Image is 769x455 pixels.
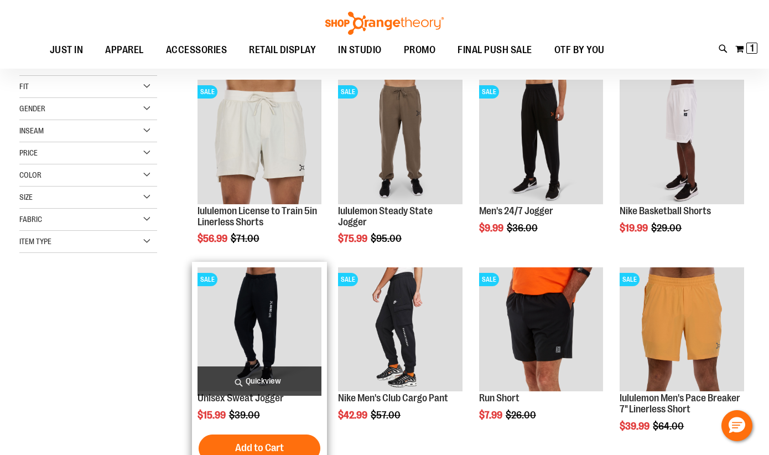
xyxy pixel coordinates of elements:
[50,38,84,63] span: JUST IN
[507,223,539,234] span: $36.00
[229,410,262,421] span: $39.00
[198,392,284,404] a: Unisex Sweat Jogger
[479,80,603,204] img: Product image for 24/7 Jogger
[479,85,499,99] span: SALE
[479,392,519,404] a: Run Short
[479,223,505,234] span: $9.99
[327,38,393,63] a: IN STUDIO
[238,38,327,63] a: RETAIL DISPLAY
[231,233,261,244] span: $71.00
[198,80,321,204] img: lululemon License to Train 5in Linerless Shorts
[479,267,603,393] a: Product image for Run ShortSALE
[620,205,711,216] a: Nike Basketball Shorts
[474,74,609,261] div: product
[614,74,749,261] div: product
[338,38,382,63] span: IN STUDIO
[338,80,462,205] a: lululemon Steady State JoggerSALE
[19,193,33,201] span: Size
[338,85,358,99] span: SALE
[620,267,744,393] a: Product image for lululemon Pace Breaker Short 7in LinerlessSALE
[39,38,95,63] a: JUST IN
[479,410,504,421] span: $7.99
[324,12,445,35] img: Shop Orangetheory
[19,82,29,91] span: Fit
[479,205,553,216] a: Men's 24/7 Jogger
[338,273,358,286] span: SALE
[198,410,227,421] span: $15.99
[249,38,316,63] span: RETAIL DISPLAY
[198,267,321,393] a: Product image for Unisex Sweat JoggerSALE
[198,205,317,228] a: lululemon License to Train 5in Linerless Shorts
[479,80,603,205] a: Product image for 24/7 JoggerSALE
[653,421,685,432] span: $64.00
[198,366,321,396] a: Quickview
[338,410,369,421] span: $42.99
[192,74,327,272] div: product
[19,215,42,224] span: Fabric
[543,38,616,63] a: OTF BY YOU
[393,38,447,63] a: PROMO
[235,442,284,454] span: Add to Cart
[198,85,217,99] span: SALE
[198,80,321,205] a: lululemon License to Train 5in Linerless ShortsSALE
[750,43,754,54] span: 1
[554,38,605,63] span: OTF BY YOU
[94,38,155,63] a: APPAREL
[338,392,448,404] a: Nike Men's Club Cargo Pant
[338,233,369,244] span: $75.99
[479,273,499,286] span: SALE
[371,410,402,421] span: $57.00
[332,74,467,272] div: product
[620,273,640,286] span: SALE
[198,267,321,391] img: Product image for Unisex Sweat Jogger
[19,126,44,135] span: Inseam
[105,38,144,63] span: APPAREL
[620,267,744,391] img: Product image for lululemon Pace Breaker Short 7in Linerless
[620,392,740,415] a: lululemon Men's Pace Breaker 7" Linerless Short
[19,148,38,157] span: Price
[651,223,683,234] span: $29.00
[155,38,238,63] a: ACCESSORIES
[19,170,41,179] span: Color
[338,205,433,228] a: lululemon Steady State Jogger
[620,80,744,205] a: Product image for Nike Basketball Shorts
[620,421,651,432] span: $39.99
[458,38,532,63] span: FINAL PUSH SALE
[474,262,609,449] div: product
[479,267,603,391] img: Product image for Run Short
[332,262,467,449] div: product
[404,38,436,63] span: PROMO
[506,410,538,421] span: $26.00
[338,267,462,391] img: Product image for Nike Mens Club Cargo Pant
[721,410,752,441] button: Hello, have a question? Let’s chat.
[338,80,462,204] img: lululemon Steady State Jogger
[446,38,543,63] a: FINAL PUSH SALE
[19,237,51,246] span: Item Type
[198,273,217,286] span: SALE
[338,267,462,393] a: Product image for Nike Mens Club Cargo PantSALE
[198,233,229,244] span: $56.99
[620,80,744,204] img: Product image for Nike Basketball Shorts
[371,233,403,244] span: $95.00
[620,223,650,234] span: $19.99
[166,38,227,63] span: ACCESSORIES
[19,104,45,113] span: Gender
